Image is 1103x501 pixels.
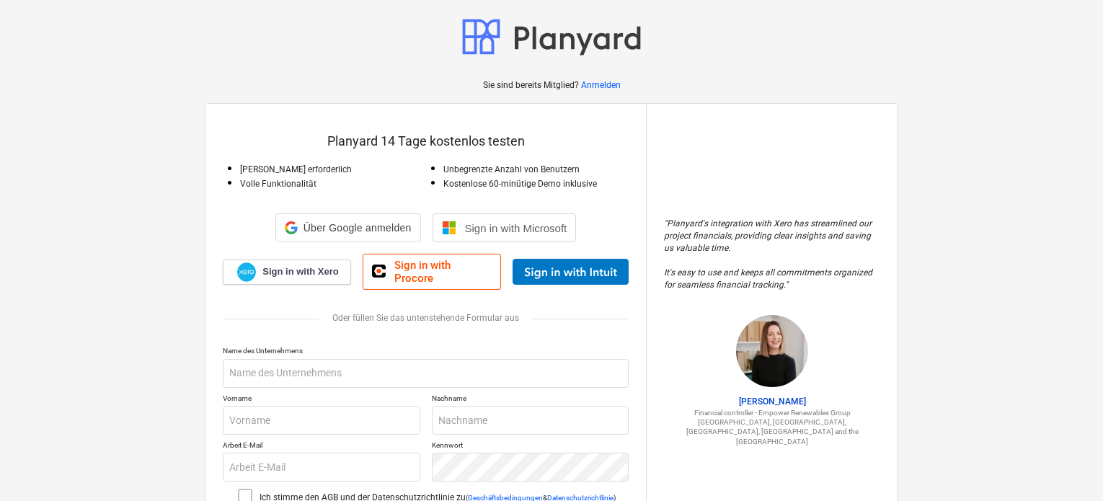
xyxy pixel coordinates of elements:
[223,313,629,323] div: Oder füllen Sie das untenstehende Formular aus
[223,346,629,358] p: Name des Unternehmens
[432,406,629,435] input: Nachname
[223,133,629,150] p: Planyard 14 Tage kostenlos testen
[240,164,426,176] p: [PERSON_NAME] erforderlich
[443,178,629,190] p: Kostenlose 60-minütige Demo inklusive
[442,221,456,235] img: Microsoft logo
[483,79,581,92] p: Sie sind bereits Mitglied?
[240,178,426,190] p: Volle Funktionalität
[237,262,256,282] img: Xero logo
[223,260,351,285] a: Sign in with Xero
[465,222,567,234] span: Sign in with Microsoft
[223,440,420,453] p: Arbeit E-Mail
[223,406,420,435] input: Vorname
[394,259,492,285] span: Sign in with Procore
[581,79,621,92] a: Anmelden
[664,417,880,446] p: [GEOGRAPHIC_DATA], [GEOGRAPHIC_DATA], [GEOGRAPHIC_DATA], [GEOGRAPHIC_DATA] and the [GEOGRAPHIC_DATA]
[223,394,420,406] p: Vorname
[664,396,880,408] p: [PERSON_NAME]
[443,164,629,176] p: Unbegrenzte Anzahl von Benutzern
[223,453,420,482] input: Arbeit E-Mail
[736,315,808,387] img: Sharon Brown
[664,408,880,417] p: Financial controller - Empower Renewables Group
[664,218,880,292] p: " Planyard's integration with Xero has streamlined our project financials, providing clear insigh...
[363,254,501,290] a: Sign in with Procore
[223,359,629,388] input: Name des Unternehmens
[432,440,629,453] p: Kennwort
[262,265,338,278] span: Sign in with Xero
[432,394,629,406] p: Nachname
[304,222,412,234] span: Über Google anmelden
[275,213,421,242] div: Über Google anmelden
